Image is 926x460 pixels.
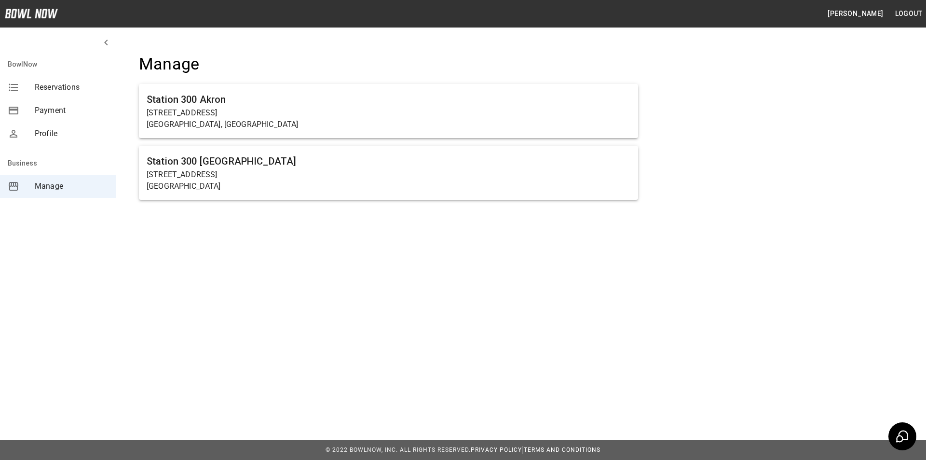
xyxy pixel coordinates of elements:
span: Payment [35,105,108,116]
p: [STREET_ADDRESS] [147,169,630,181]
p: [GEOGRAPHIC_DATA] [147,181,630,192]
button: Logout [891,5,926,23]
p: [GEOGRAPHIC_DATA], [GEOGRAPHIC_DATA] [147,119,630,130]
button: [PERSON_NAME] [824,5,887,23]
span: © 2022 BowlNow, Inc. All Rights Reserved. [326,446,471,453]
h6: Station 300 Akron [147,92,630,107]
h4: Manage [139,54,638,74]
span: Profile [35,128,108,139]
h6: Station 300 [GEOGRAPHIC_DATA] [147,153,630,169]
img: logo [5,9,58,18]
a: Terms and Conditions [524,446,600,453]
p: [STREET_ADDRESS] [147,107,630,119]
a: Privacy Policy [471,446,522,453]
span: Manage [35,181,108,192]
span: Reservations [35,82,108,93]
